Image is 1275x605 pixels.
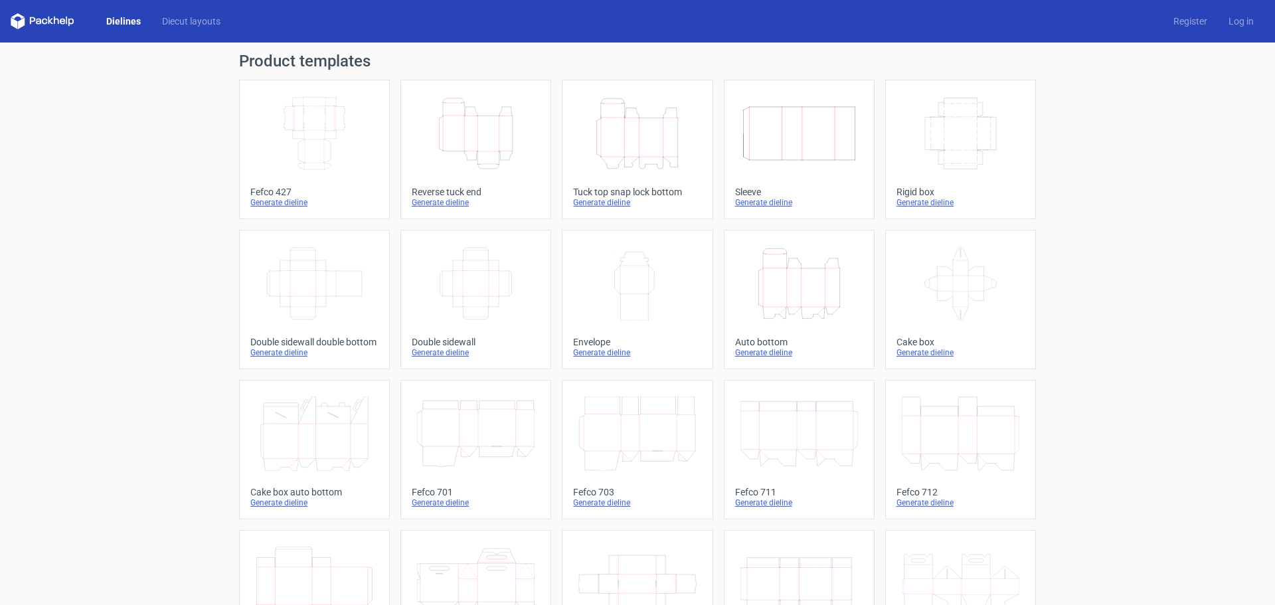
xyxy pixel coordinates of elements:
[400,380,551,519] a: Fefco 701Generate dieline
[724,80,875,219] a: SleeveGenerate dieline
[239,230,390,369] a: Double sidewall double bottomGenerate dieline
[573,497,701,508] div: Generate dieline
[250,197,379,208] div: Generate dieline
[573,197,701,208] div: Generate dieline
[735,337,863,347] div: Auto bottom
[885,230,1036,369] a: Cake boxGenerate dieline
[239,380,390,519] a: Cake box auto bottomGenerate dieline
[562,80,713,219] a: Tuck top snap lock bottomGenerate dieline
[250,497,379,508] div: Generate dieline
[412,197,540,208] div: Generate dieline
[412,487,540,497] div: Fefco 701
[735,347,863,358] div: Generate dieline
[250,487,379,497] div: Cake box auto bottom
[896,347,1025,358] div: Generate dieline
[735,487,863,497] div: Fefco 711
[562,380,713,519] a: Fefco 703Generate dieline
[400,80,551,219] a: Reverse tuck endGenerate dieline
[573,487,701,497] div: Fefco 703
[573,187,701,197] div: Tuck top snap lock bottom
[400,230,551,369] a: Double sidewallGenerate dieline
[239,53,1036,69] h1: Product templates
[896,187,1025,197] div: Rigid box
[412,337,540,347] div: Double sidewall
[896,487,1025,497] div: Fefco 712
[562,230,713,369] a: EnvelopeGenerate dieline
[1218,15,1264,28] a: Log in
[239,80,390,219] a: Fefco 427Generate dieline
[1163,15,1218,28] a: Register
[896,197,1025,208] div: Generate dieline
[412,497,540,508] div: Generate dieline
[724,380,875,519] a: Fefco 711Generate dieline
[573,347,701,358] div: Generate dieline
[96,15,151,28] a: Dielines
[735,197,863,208] div: Generate dieline
[896,337,1025,347] div: Cake box
[412,187,540,197] div: Reverse tuck end
[412,347,540,358] div: Generate dieline
[735,497,863,508] div: Generate dieline
[885,80,1036,219] a: Rigid boxGenerate dieline
[724,230,875,369] a: Auto bottomGenerate dieline
[250,187,379,197] div: Fefco 427
[573,337,701,347] div: Envelope
[151,15,231,28] a: Diecut layouts
[735,187,863,197] div: Sleeve
[896,497,1025,508] div: Generate dieline
[885,380,1036,519] a: Fefco 712Generate dieline
[250,347,379,358] div: Generate dieline
[250,337,379,347] div: Double sidewall double bottom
